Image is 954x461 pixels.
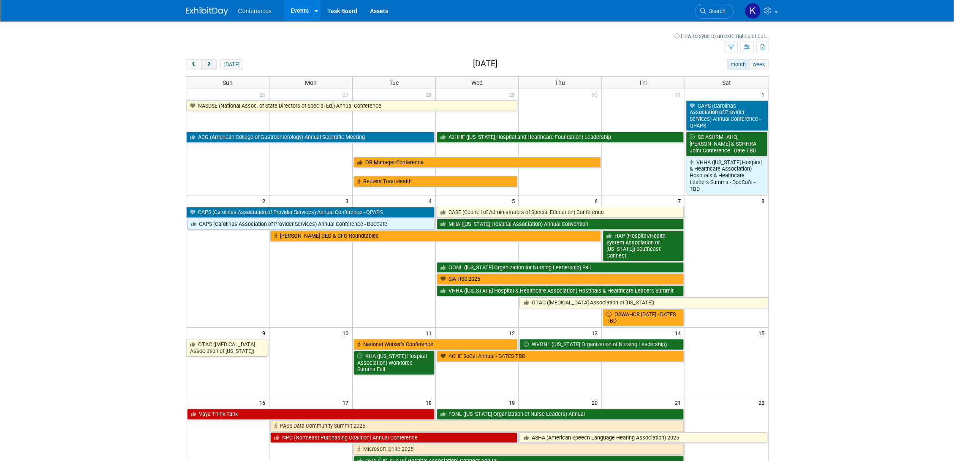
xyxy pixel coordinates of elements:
[353,444,684,455] a: Microsoft Ignite 2025
[519,432,767,443] a: ASHA (American Speech-Language-Hearing Association) 2025
[305,79,317,86] span: Mon
[674,397,685,408] span: 21
[270,420,684,431] a: PASS Data Community Summit 2025
[353,176,518,187] a: Reuters Total Health
[186,59,201,70] button: prev
[238,8,272,14] span: Conferences
[270,230,601,241] a: [PERSON_NAME] CEO & CFO Roundtables
[674,89,685,100] span: 31
[345,195,352,206] span: 3
[603,309,684,326] a: OSWAHCR [DATE] - DATES TBD
[677,195,685,206] span: 7
[223,79,233,86] span: Sun
[261,195,269,206] span: 2
[511,195,518,206] span: 5
[353,339,518,350] a: National Worker’s Conference
[342,89,352,100] span: 27
[437,285,684,296] a: VHHA ([US_STATE] Hospital & Healthcare Association) Hospitals & Healthcare Leaders Summit
[758,328,768,338] span: 15
[519,297,768,308] a: OTAC ([MEDICAL_DATA] Association of [US_STATE])
[187,409,435,420] a: Vaya Think Tank
[722,79,731,86] span: Sat
[591,89,601,100] span: 30
[186,100,518,111] a: NASDSE (National Assoc. of State Directors of Special Ed.) Annual Conference
[594,195,601,206] span: 6
[695,4,734,19] a: Search
[519,339,684,350] a: WVONL ([US_STATE] Organization of Nursing Leadership)
[258,89,269,100] span: 26
[425,89,435,100] span: 28
[342,328,352,338] span: 10
[471,79,483,86] span: Wed
[745,3,761,19] img: Kelly Parker
[258,397,269,408] span: 16
[686,157,767,195] a: VHHA ([US_STATE] Hospital & Healthcare Association) Hospitals & Healthcare Leaders Summit - DocCa...
[425,397,435,408] span: 18
[640,79,647,86] span: Fri
[261,328,269,338] span: 9
[201,59,217,70] button: next
[749,59,768,70] button: week
[473,59,497,68] h2: [DATE]
[220,59,243,70] button: [DATE]
[428,195,435,206] span: 4
[342,397,352,408] span: 17
[186,339,268,356] a: OTAC ([MEDICAL_DATA] Association of [US_STATE])
[437,351,684,362] a: ACHE SoCal Annual - DATES TBD
[686,132,767,156] a: SC ASHRM+AHQ, [PERSON_NAME] & SCHHRA Joint Conference - Date TBD
[437,274,684,285] a: SIA HSS 2025
[761,195,768,206] span: 8
[508,89,518,100] span: 29
[706,8,726,14] span: Search
[437,219,684,230] a: MHA ([US_STATE] Hospital Association) Annual Convention
[727,59,749,70] button: month
[555,79,565,86] span: Thu
[187,219,435,230] a: CAPS (Carolinas Association of Provider Services) Annual Conference - DocCafe
[186,207,435,218] a: CAPS (Carolinas Association of Provider Services) Annual Conference - QPAPS
[674,328,685,338] span: 14
[603,230,684,261] a: HAP (Hospital/Health System Association of [US_STATE]) Southeast Connect
[437,409,684,420] a: FONL ([US_STATE] Organization of Nurse Leaders) Annual
[437,207,684,218] a: CASE (Council of Administrators of Special Education) Conference
[591,328,601,338] span: 13
[437,262,684,273] a: OONL ([US_STATE] Organization for Nursing Leadership) Fall
[270,432,518,443] a: NPC (Northeast Purchasing Coalition) Annual Conference
[591,397,601,408] span: 20
[425,328,435,338] span: 11
[353,157,601,168] a: OR Manager Conference
[186,7,228,16] img: ExhibitDay
[186,132,435,143] a: ACG (American College of Gastroenterology) Annual Scientific Meeting
[674,33,769,39] a: How to sync to an external calendar...
[353,351,435,375] a: KHA ([US_STATE] Hospital Association) Workforce Summit Fall
[761,89,768,100] span: 1
[389,79,399,86] span: Tue
[686,100,768,131] a: CAPS (Carolinas Association of Provider Services) Annual Conference - QPAPS
[758,397,768,408] span: 22
[437,132,684,143] a: AzHHF ([US_STATE] Hospital and Healthcare Foundation) Leadership
[508,397,518,408] span: 19
[508,328,518,338] span: 12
